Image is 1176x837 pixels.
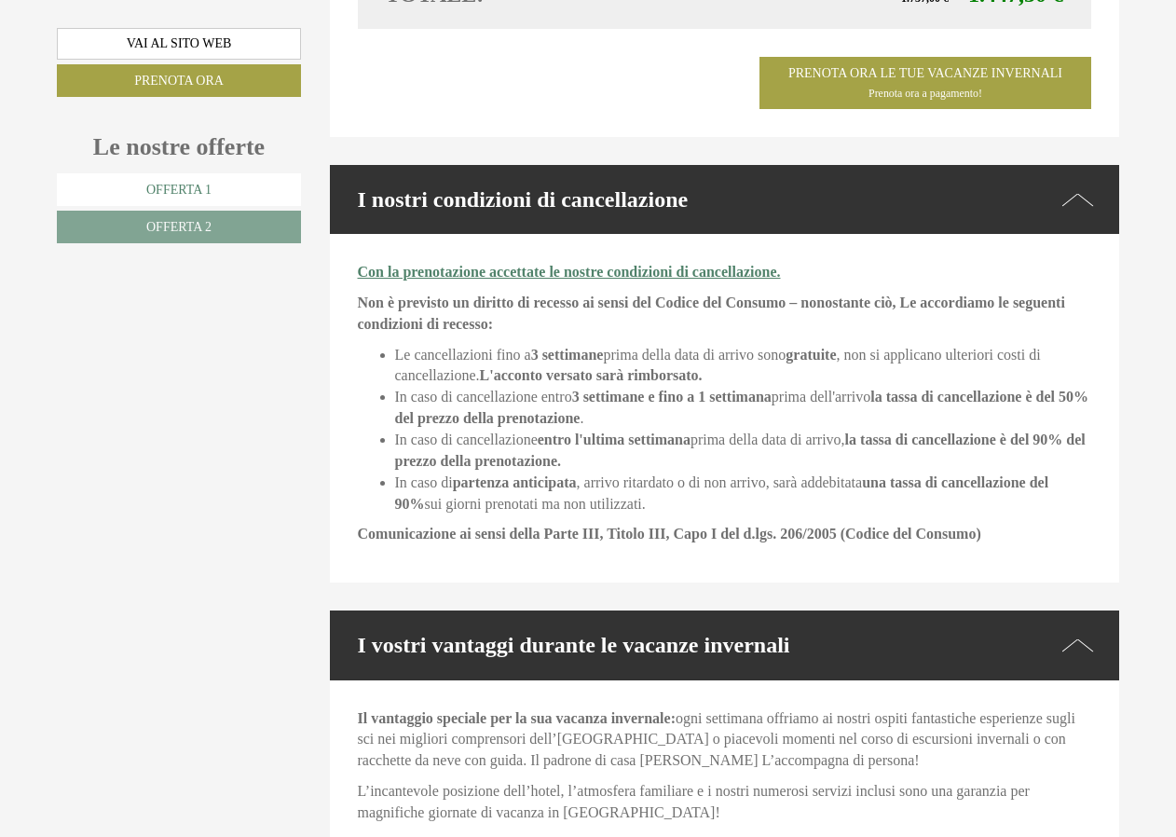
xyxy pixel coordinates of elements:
[480,367,703,383] strong: L'acconto versato sarà rimborsato.
[786,347,836,363] strong: gratuite
[531,347,604,363] strong: 3 settimane
[395,473,1092,515] li: In caso di , arrivo ritardato o di non arrivo, sarà addebitata sui giorni prenotati ma non utiliz...
[146,220,212,234] span: Offerta 2
[330,165,1120,234] div: I nostri condizioni di cancellazione
[395,474,1049,512] strong: una tassa di cancellazione del 90%
[538,432,691,447] strong: entro l'ultima settimana
[358,708,1092,773] p: ogni settimana offriamo ai nostri ospiti fantastiche esperienze sugli sci nei migliori comprensor...
[330,611,1120,679] div: I vostri vantaggi durante le vacanze invernali
[146,183,212,197] span: Offerta 1
[57,130,301,164] div: Le nostre offerte
[57,64,301,97] a: Prenota ora
[358,526,981,542] strong: Comunicazione ai sensi della Parte III, Titolo III, Capo I del d.lgs. 206/2005 (Codice del Consumo)
[453,474,577,490] strong: partenza anticipata
[57,28,301,60] a: Vai al sito web
[395,430,1092,473] li: In caso di cancellazione prima della data di arrivo,
[395,345,1092,388] li: Le cancellazioni fino a prima della data di arrivo sono , non si applicano ulteriori costi di can...
[395,432,1086,469] strong: la tassa di cancellazione è del 90% del prezzo della prenotazione.
[572,389,772,405] strong: 3 settimane e fino a 1 settimana
[358,710,676,726] strong: Il vantaggio speciale per la sua vacanza invernale:
[358,264,781,280] strong: Con la prenotazione accettate le nostre condizioni di cancellazione.
[358,295,1065,332] strong: Non è previsto un diritto di recesso ai sensi del Codice del Consumo – nonostante ciò, Le accordi...
[868,87,982,100] span: Prenota ora a pagamento!
[759,57,1091,109] a: Prenota ora le tue vacanze invernaliPrenota ora a pagamento!
[358,781,1092,824] p: L’incantevole posizione dell’hotel, l’atmosfera familiare e i nostri numerosi servizi inclusi son...
[395,387,1092,430] li: In caso di cancellazione entro prima dell'arrivo .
